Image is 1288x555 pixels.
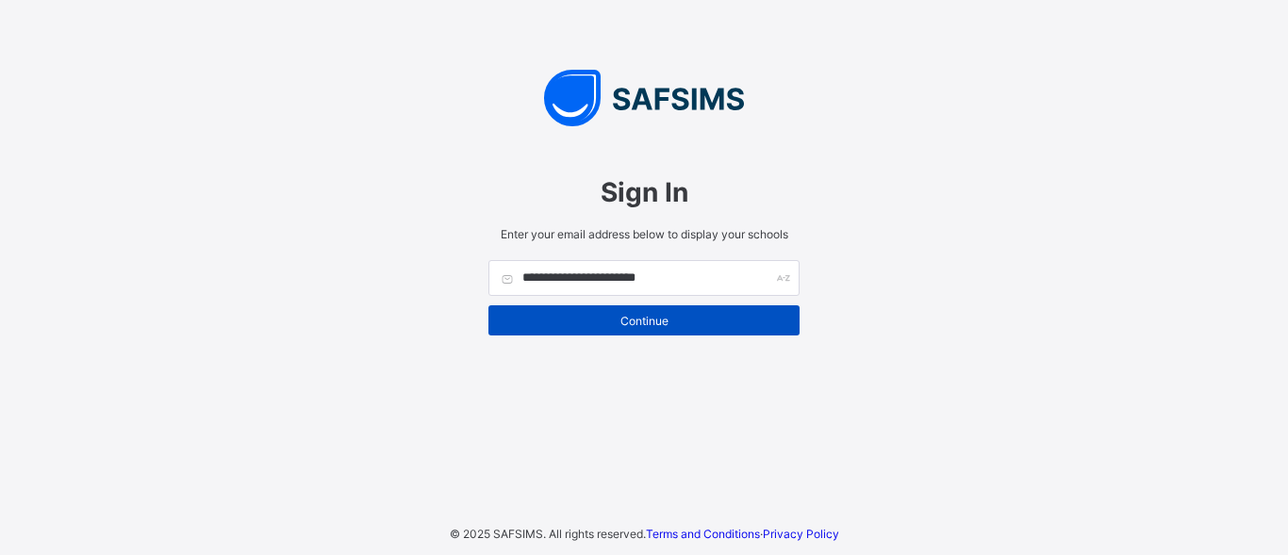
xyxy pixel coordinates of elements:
[646,527,760,541] a: Terms and Conditions
[450,527,646,541] span: © 2025 SAFSIMS. All rights reserved.
[488,176,800,208] span: Sign In
[470,70,818,126] img: SAFSIMS Logo
[503,314,785,328] span: Continue
[488,227,800,241] span: Enter your email address below to display your schools
[763,527,839,541] a: Privacy Policy
[646,527,839,541] span: ·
